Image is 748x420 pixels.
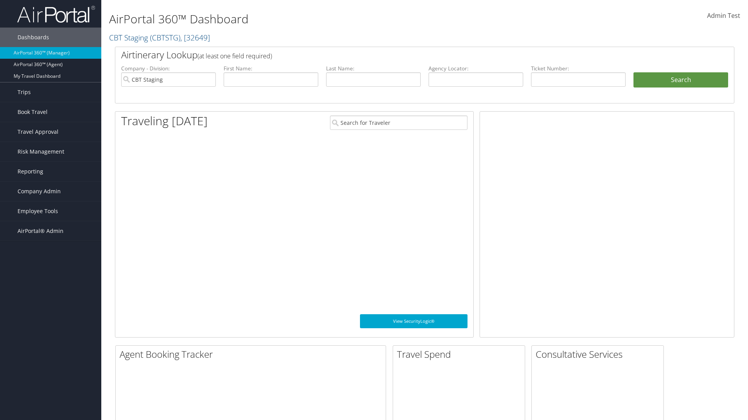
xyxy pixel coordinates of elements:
h2: Travel Spend [397,348,525,361]
label: Ticket Number: [531,65,626,72]
span: , [ 32649 ] [180,32,210,43]
h1: Traveling [DATE] [121,113,208,129]
span: Risk Management [18,142,64,161]
h2: Airtinerary Lookup [121,48,677,61]
h1: AirPortal 360™ Dashboard [109,11,530,27]
span: Admin Test [707,11,740,20]
a: Admin Test [707,4,740,28]
span: Trips [18,82,31,102]
label: Last Name: [326,65,421,72]
input: Search for Traveler [330,115,467,130]
span: Book Travel [18,102,48,122]
span: ( CBTSTG ) [150,32,180,43]
a: CBT Staging [109,32,210,43]
label: Company - Division: [121,65,216,72]
label: First Name: [224,65,318,72]
span: Company Admin [18,182,61,201]
a: View SecurityLogic® [360,314,467,328]
img: airportal-logo.png [17,5,95,23]
span: Travel Approval [18,122,58,142]
label: Agency Locator: [429,65,523,72]
span: (at least one field required) [198,52,272,60]
button: Search [633,72,728,88]
h2: Agent Booking Tracker [120,348,386,361]
span: Employee Tools [18,201,58,221]
span: Dashboards [18,28,49,47]
h2: Consultative Services [536,348,663,361]
span: AirPortal® Admin [18,221,64,241]
span: Reporting [18,162,43,181]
